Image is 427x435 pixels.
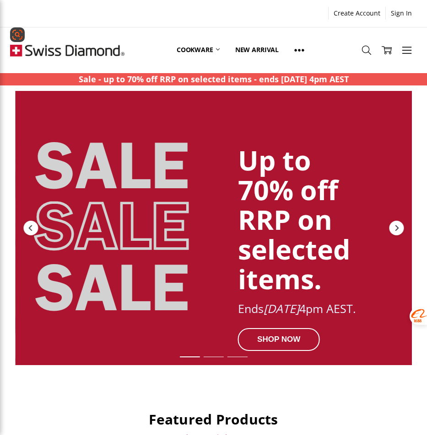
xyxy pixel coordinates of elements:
div: Ends 4pm AEST. [238,302,371,315]
img: Free Shipping On Every Order [10,27,124,73]
a: New arrival [227,30,286,70]
a: Create Account [329,7,385,20]
div: Up to 70% off RRP on selected items. [238,145,371,293]
div: Slide 1 of 7 [178,351,202,363]
a: Show All [286,30,312,71]
em: [DATE] [264,301,299,316]
a: Redirect to https://swissdiamond.com.au/cookware/shop-by-collection/premium-steel-dlx/ [15,91,412,365]
strong: Sale - up to 70% off RRP on selected items - ends [DATE] 4pm AEST [79,74,349,85]
div: Slide 3 of 7 [226,351,249,363]
a: Cookware [169,30,227,70]
a: Sign In [386,7,417,20]
h2: Featured Products [10,411,416,428]
div: Next [388,220,405,236]
div: SHOP NOW [238,328,320,351]
div: Previous [22,220,39,236]
div: Slide 2 of 7 [202,351,226,363]
img: svg+xml,%3Csvg%20xmlns%3D%22http%3A%2F%2Fwww.w3.org%2F2000%2Fsvg%22%20width%3D%2224%22%20height%3... [12,29,23,40]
